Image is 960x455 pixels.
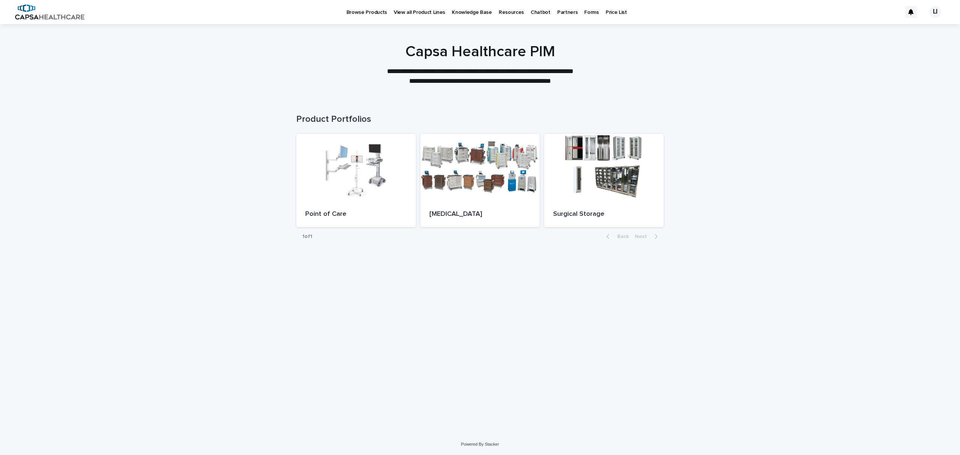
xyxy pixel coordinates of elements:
a: [MEDICAL_DATA] [420,134,540,227]
p: Point of Care [305,210,407,219]
a: Point of Care [296,134,416,227]
p: Surgical Storage [553,210,655,219]
span: Back [613,234,629,239]
button: Back [600,233,632,240]
span: Next [635,234,651,239]
a: Powered By Stacker [461,442,499,446]
a: Surgical Storage [544,134,664,227]
p: [MEDICAL_DATA] [429,210,531,219]
h1: Product Portfolios [296,114,664,125]
img: B5p4sRfuTuC72oLToeu7 [15,4,84,19]
button: Next [632,233,664,240]
p: 1 of 1 [296,227,318,246]
div: LI [929,6,941,18]
h1: Capsa Healthcare PIM [296,43,664,61]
